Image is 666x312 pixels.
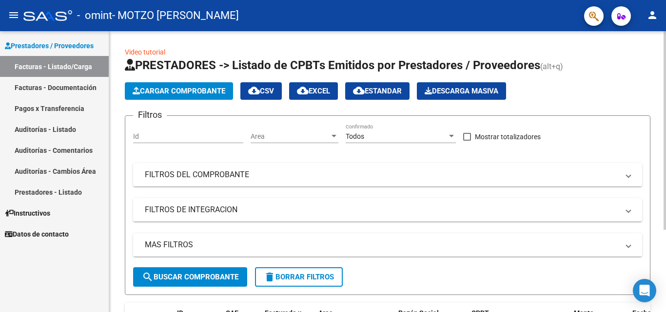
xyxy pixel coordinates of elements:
[125,48,165,56] a: Video tutorial
[248,87,274,95] span: CSV
[145,204,619,215] mat-panel-title: FILTROS DE INTEGRACION
[142,271,154,283] mat-icon: search
[8,9,20,21] mat-icon: menu
[425,87,498,95] span: Descarga Masiva
[240,82,282,100] button: CSV
[475,131,541,143] span: Mostrar totalizadores
[5,40,94,51] span: Prestadores / Proveedores
[133,198,642,221] mat-expansion-panel-header: FILTROS DE INTEGRACION
[133,233,642,257] mat-expansion-panel-header: MAS FILTROS
[133,87,225,95] span: Cargar Comprobante
[297,85,309,96] mat-icon: cloud_download
[145,169,619,180] mat-panel-title: FILTROS DEL COMPROBANTE
[264,273,334,281] span: Borrar Filtros
[646,9,658,21] mat-icon: person
[77,5,112,26] span: - omint
[125,58,540,72] span: PRESTADORES -> Listado de CPBTs Emitidos por Prestadores / Proveedores
[417,82,506,100] app-download-masive: Descarga masiva de comprobantes (adjuntos)
[142,273,238,281] span: Buscar Comprobante
[289,82,338,100] button: EXCEL
[346,132,364,140] span: Todos
[112,5,239,26] span: - MOTZO [PERSON_NAME]
[540,62,563,71] span: (alt+q)
[353,87,402,95] span: Estandar
[125,82,233,100] button: Cargar Comprobante
[255,267,343,287] button: Borrar Filtros
[248,85,260,96] mat-icon: cloud_download
[145,239,619,250] mat-panel-title: MAS FILTROS
[133,163,642,186] mat-expansion-panel-header: FILTROS DEL COMPROBANTE
[264,271,275,283] mat-icon: delete
[633,279,656,302] div: Open Intercom Messenger
[297,87,330,95] span: EXCEL
[345,82,410,100] button: Estandar
[5,208,50,219] span: Instructivos
[133,108,167,122] h3: Filtros
[5,229,69,239] span: Datos de contacto
[417,82,506,100] button: Descarga Masiva
[251,132,330,141] span: Area
[133,267,247,287] button: Buscar Comprobante
[353,85,365,96] mat-icon: cloud_download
